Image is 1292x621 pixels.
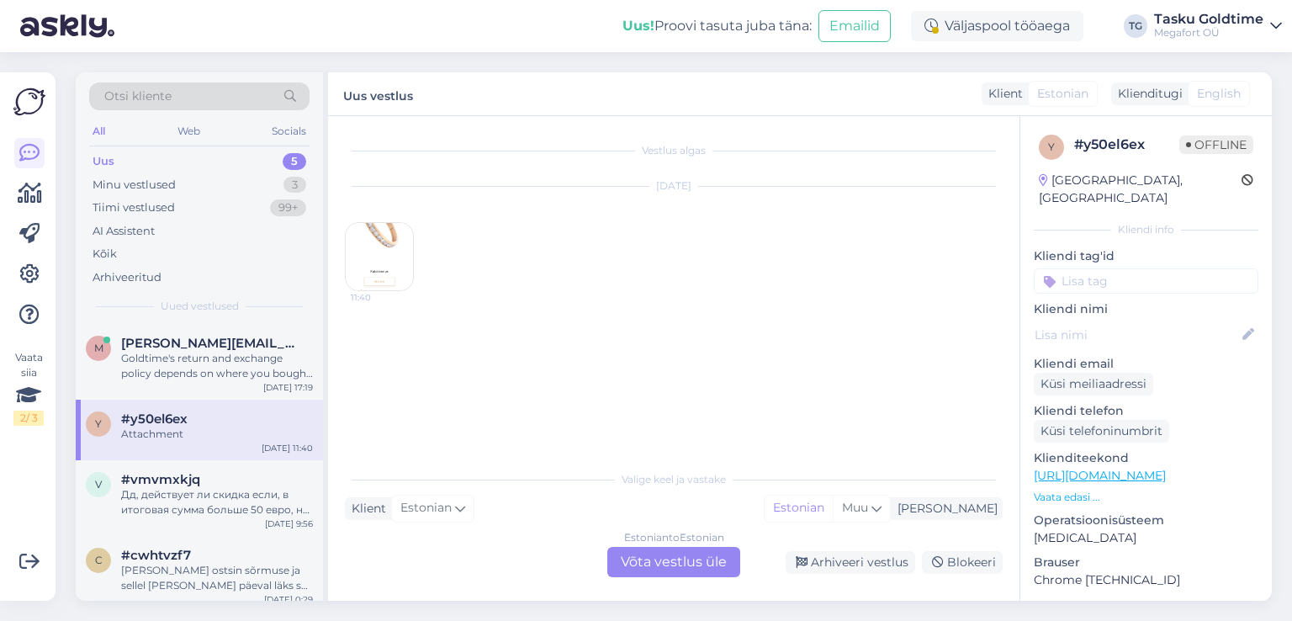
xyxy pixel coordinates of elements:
[765,496,833,521] div: Estonian
[1034,402,1258,420] p: Kliendi telefon
[270,199,306,216] div: 99+
[121,548,191,563] span: #cwhtvzf7
[1034,554,1258,571] p: Brauser
[93,177,176,194] div: Minu vestlused
[1034,490,1258,505] p: Vaata edasi ...
[265,517,313,530] div: [DATE] 9:56
[121,351,313,381] div: Goldtime's return and exchange policy depends on where you bought the earrings. If you bought the...
[1034,222,1258,237] div: Kliendi info
[1034,512,1258,529] p: Operatsioonisüsteem
[93,246,117,263] div: Kõik
[400,499,452,517] span: Estonian
[121,487,313,517] div: Дд, действует ли скидка если, в итоговая сумма больше 50 евро, но есть товары, которые стоят мень...
[95,554,103,566] span: c
[161,299,239,314] span: Uued vestlused
[263,381,313,394] div: [DATE] 17:19
[13,411,44,426] div: 2 / 3
[1197,85,1241,103] span: English
[1154,13,1263,26] div: Tasku Goldtime
[1034,247,1258,265] p: Kliendi tag'id
[911,11,1083,41] div: Väljaspool tööaega
[89,120,109,142] div: All
[818,10,891,42] button: Emailid
[345,178,1003,194] div: [DATE]
[1034,449,1258,467] p: Klienditeekond
[842,500,868,515] span: Muu
[1034,355,1258,373] p: Kliendi email
[93,223,155,240] div: AI Assistent
[95,478,102,491] span: v
[1034,300,1258,318] p: Kliendi nimi
[1111,85,1183,103] div: Klienditugi
[891,500,998,517] div: [PERSON_NAME]
[121,411,188,427] span: #y50el6ex
[351,291,414,304] span: 11:40
[345,500,386,517] div: Klient
[13,350,44,426] div: Vaata siia
[121,563,313,593] div: [PERSON_NAME] ostsin sõrmuse ja sellel [PERSON_NAME] päeval läks see katki, see on hõbedast. Kas ...
[262,442,313,454] div: [DATE] 11:40
[622,16,812,36] div: Proovi tasuta juba täna:
[13,86,45,118] img: Askly Logo
[283,153,306,170] div: 5
[343,82,413,105] label: Uus vestlus
[95,417,102,430] span: y
[786,551,915,574] div: Arhiveeri vestlus
[1034,571,1258,589] p: Chrome [TECHNICAL_ID]
[174,120,204,142] div: Web
[345,143,1003,158] div: Vestlus algas
[121,336,296,351] span: marko.saatman@hotmail.com
[1034,468,1166,483] a: [URL][DOMAIN_NAME]
[1037,85,1088,103] span: Estonian
[1034,268,1258,294] input: Lisa tag
[121,472,200,487] span: #vmvmxkjq
[1034,529,1258,547] p: [MEDICAL_DATA]
[1154,26,1263,40] div: Megafort OÜ
[1035,326,1239,344] input: Lisa nimi
[121,427,313,442] div: Attachment
[264,593,313,606] div: [DATE] 0:29
[93,269,161,286] div: Arhiveeritud
[283,177,306,194] div: 3
[922,551,1003,574] div: Blokeeri
[346,223,413,290] img: Attachment
[622,18,654,34] b: Uus!
[624,530,724,545] div: Estonian to Estonian
[1034,420,1169,443] div: Küsi telefoninumbrit
[93,199,175,216] div: Tiimi vestlused
[1048,141,1055,153] span: y
[345,472,1003,487] div: Valige keel ja vastake
[1074,135,1179,155] div: # y50el6ex
[1124,14,1147,38] div: TG
[93,153,114,170] div: Uus
[1179,135,1253,154] span: Offline
[982,85,1023,103] div: Klient
[94,342,103,354] span: m
[104,88,172,105] span: Otsi kliente
[1154,13,1282,40] a: Tasku GoldtimeMegafort OÜ
[607,547,740,577] div: Võta vestlus üle
[1039,172,1242,207] div: [GEOGRAPHIC_DATA], [GEOGRAPHIC_DATA]
[1034,373,1153,395] div: Küsi meiliaadressi
[268,120,310,142] div: Socials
